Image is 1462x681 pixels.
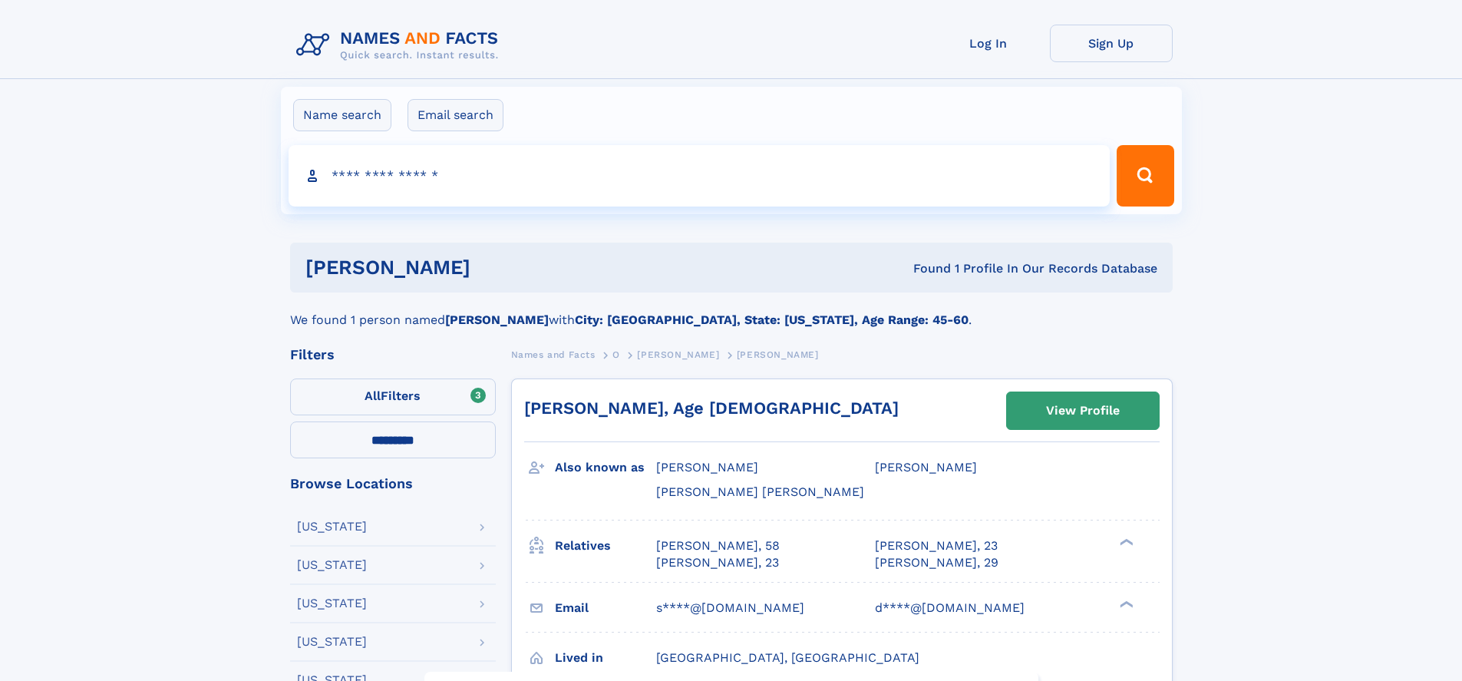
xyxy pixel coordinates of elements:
[612,345,620,364] a: O
[875,460,977,474] span: [PERSON_NAME]
[656,537,780,554] a: [PERSON_NAME], 58
[297,521,367,533] div: [US_STATE]
[1046,393,1120,428] div: View Profile
[927,25,1050,62] a: Log In
[555,645,656,671] h3: Lived in
[656,554,779,571] a: [PERSON_NAME], 23
[445,312,549,327] b: [PERSON_NAME]
[656,460,758,474] span: [PERSON_NAME]
[289,145,1111,207] input: search input
[365,388,381,403] span: All
[737,349,819,360] span: [PERSON_NAME]
[1117,145,1173,207] button: Search Button
[297,559,367,571] div: [US_STATE]
[297,597,367,610] div: [US_STATE]
[875,554,998,571] a: [PERSON_NAME], 29
[656,484,864,499] span: [PERSON_NAME] [PERSON_NAME]
[575,312,969,327] b: City: [GEOGRAPHIC_DATA], State: [US_STATE], Age Range: 45-60
[290,477,496,491] div: Browse Locations
[656,650,919,665] span: [GEOGRAPHIC_DATA], [GEOGRAPHIC_DATA]
[305,258,692,277] h1: [PERSON_NAME]
[293,99,391,131] label: Name search
[290,348,496,362] div: Filters
[408,99,503,131] label: Email search
[555,533,656,559] h3: Relatives
[555,455,656,481] h3: Also known as
[290,379,496,415] label: Filters
[297,636,367,648] div: [US_STATE]
[524,398,899,418] a: [PERSON_NAME], Age [DEMOGRAPHIC_DATA]
[511,345,596,364] a: Names and Facts
[875,537,998,554] a: [PERSON_NAME], 23
[555,595,656,621] h3: Email
[637,349,719,360] span: [PERSON_NAME]
[290,25,511,66] img: Logo Names and Facts
[290,293,1173,329] div: We found 1 person named with .
[612,349,620,360] span: O
[637,345,719,364] a: [PERSON_NAME]
[1116,537,1134,547] div: ❯
[1116,599,1134,609] div: ❯
[1007,392,1159,429] a: View Profile
[691,260,1157,277] div: Found 1 Profile In Our Records Database
[1050,25,1173,62] a: Sign Up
